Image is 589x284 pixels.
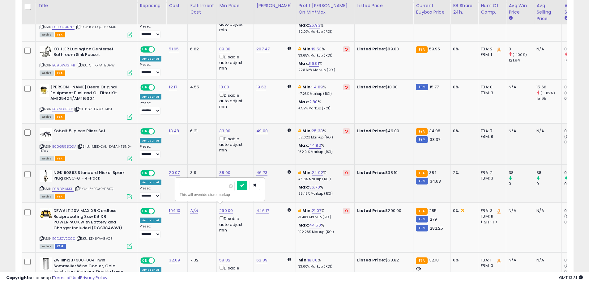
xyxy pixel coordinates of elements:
[481,257,501,263] div: FBA: 1
[52,186,74,192] a: B08DPJKKKH
[509,170,534,176] div: 38
[536,257,557,263] div: N/A
[357,84,408,90] div: $18.00
[429,46,440,52] span: 59.95
[190,170,212,176] div: 3.9
[481,263,501,269] div: FBM: 0
[298,68,350,72] p: 228.62% Markup (ROI)
[357,170,385,176] b: Listed Price:
[40,244,54,249] span: All listings currently available for purchase on Amazon
[53,46,129,59] b: KOHLER Ludington Centerset Bathroom Sink Faucet
[140,180,161,185] div: Amazon AI
[140,2,164,9] div: Repricing
[40,114,54,120] span: All listings currently available for purchase on Amazon
[190,257,212,263] div: 7.32
[298,177,350,181] p: 47.18% Markup (ROI)
[53,275,79,281] a: Terms of Use
[309,142,321,149] a: 44.82
[256,46,270,52] a: 207.47
[298,184,309,190] b: Max:
[52,63,75,68] a: B096WJGT4B
[190,128,212,134] div: 6.21
[256,257,267,263] a: 62.89
[298,230,350,234] p: 102.28% Markup (ROI)
[416,84,428,90] small: FBM
[190,46,212,52] div: 6.62
[55,156,65,161] span: FBA
[357,46,385,52] b: Listed Price:
[298,192,350,196] p: 85.45% Markup (ROI)
[298,61,350,72] div: %
[169,208,180,214] a: 194.10
[169,2,185,9] div: Cost
[75,186,113,191] span: | SKU: JZ-EGA2-E8XQ
[219,2,251,9] div: Min Price
[357,128,408,134] div: $49.00
[53,128,129,136] b: Kobalt 5-piece Pliers Set
[298,222,309,228] b: Max:
[559,275,583,281] span: 2025-09-6 13:31 GMT
[256,2,293,9] div: [PERSON_NAME]
[141,129,149,134] span: ON
[416,208,427,215] small: FBA
[298,46,350,58] div: %
[309,61,319,67] a: 56.91
[430,225,443,231] span: 282.25
[298,257,308,263] b: Min:
[481,134,501,139] div: FBM: 8
[309,184,320,190] a: 36.70
[564,214,573,219] small: (0%)
[140,186,161,200] div: Preset:
[190,2,214,15] div: Fulfillment Cost
[40,8,132,37] div: ASIN:
[190,84,212,90] div: 4.55
[141,209,149,214] span: ON
[564,134,573,139] small: (0%)
[141,170,149,176] span: ON
[169,170,180,176] a: 20.07
[75,24,116,29] span: | SKU: TG-UQQ9-KM3B
[357,257,385,263] b: Listed Price:
[357,2,411,9] div: Listed Price
[298,135,350,140] p: 62.02% Markup (ROI)
[169,257,180,263] a: 32.09
[481,176,501,181] div: FBM: 3
[298,142,309,148] b: Max:
[298,99,350,111] div: %
[288,128,291,132] i: Calculated using Dynamic Max Price.
[298,99,309,105] b: Max:
[453,2,476,15] div: BB Share 24h.
[53,208,129,232] b: DEWALT 20V MAX XR Cordless Reciprocating Saw Kit XR POWERPACK with Battery and Charger Included (...
[453,84,473,90] div: 0%
[430,137,441,142] span: 33.37
[40,156,54,161] span: All listings currently available for purchase on Amazon
[298,143,350,154] div: %
[219,170,230,176] a: 38.00
[357,208,408,214] div: $290.00
[509,15,512,21] small: Avg Win Price.
[564,15,568,21] small: Avg BB Share.
[140,24,161,38] div: Preset:
[416,225,428,231] small: FBM
[219,92,249,110] div: Disable auto adjust min
[298,257,350,269] div: %
[40,128,52,141] img: 31aFc3NYXmL._SL40_.jpg
[416,2,448,15] div: Current Buybox Price
[40,84,132,119] div: ASIN:
[564,2,587,15] div: Avg BB Share
[219,257,230,263] a: 58.82
[430,216,437,222] span: 279
[509,181,534,187] div: 0
[40,144,132,153] span: | SKU: [MEDICAL_DATA]-T8N0-H7AY
[298,61,309,66] b: Max:
[429,257,439,263] span: 32.18
[312,46,322,52] a: 19.53
[536,84,561,90] div: 15.66
[416,170,427,177] small: FBA
[345,129,348,133] i: Revert to store-level Min Markup
[312,84,323,90] a: -4.89
[536,208,557,214] div: N/A
[141,258,149,263] span: ON
[40,208,132,248] div: ASIN:
[40,170,132,199] div: ASIN:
